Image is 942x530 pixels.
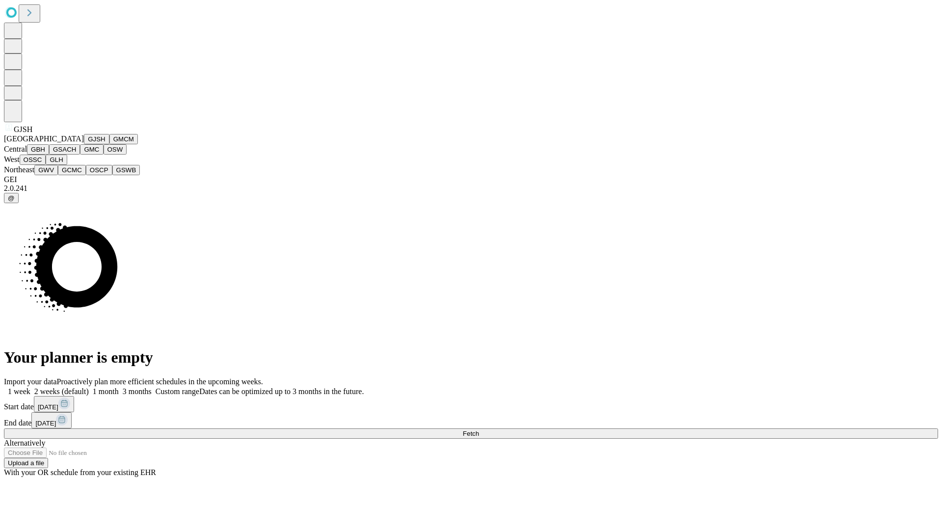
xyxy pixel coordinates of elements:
[27,144,49,155] button: GBH
[109,134,138,144] button: GMCM
[4,184,938,193] div: 2.0.241
[34,387,89,396] span: 2 weeks (default)
[84,134,109,144] button: GJSH
[4,412,938,428] div: End date
[4,175,938,184] div: GEI
[463,430,479,437] span: Fetch
[4,193,19,203] button: @
[80,144,103,155] button: GMC
[57,377,263,386] span: Proactively plan more efficient schedules in the upcoming weeks.
[20,155,46,165] button: OSSC
[123,387,152,396] span: 3 months
[46,155,67,165] button: GLH
[8,194,15,202] span: @
[4,165,34,174] span: Northeast
[4,155,20,163] span: West
[49,144,80,155] button: GSACH
[38,403,58,411] span: [DATE]
[35,420,56,427] span: [DATE]
[4,428,938,439] button: Fetch
[112,165,140,175] button: GSWB
[14,125,32,133] span: GJSH
[199,387,364,396] span: Dates can be optimized up to 3 months in the future.
[4,468,156,477] span: With your OR schedule from your existing EHR
[34,396,74,412] button: [DATE]
[4,396,938,412] div: Start date
[4,134,84,143] span: [GEOGRAPHIC_DATA]
[4,145,27,153] span: Central
[86,165,112,175] button: OSCP
[58,165,86,175] button: GCMC
[4,439,45,447] span: Alternatively
[4,458,48,468] button: Upload a file
[93,387,119,396] span: 1 month
[34,165,58,175] button: GWV
[4,377,57,386] span: Import your data
[104,144,127,155] button: OSW
[4,348,938,367] h1: Your planner is empty
[31,412,72,428] button: [DATE]
[156,387,199,396] span: Custom range
[8,387,30,396] span: 1 week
